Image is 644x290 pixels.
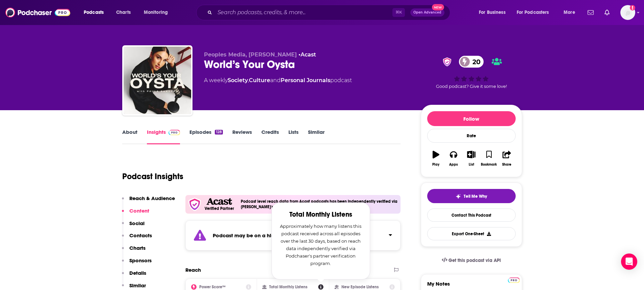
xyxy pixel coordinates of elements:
[427,189,516,203] button: tell me why sparkleTell Me Why
[205,207,234,211] h5: Verified Partner
[228,77,248,83] a: Society
[269,285,307,289] h2: Total Monthly Listens
[280,222,362,267] p: Approximately how many listens this podcast received across all episodes over the last 30 days, b...
[436,84,507,89] span: Good podcast? Give it some love!
[189,129,223,144] a: Episodes128
[261,129,279,144] a: Credits
[413,11,441,14] span: Open Advanced
[139,7,177,18] button: open menu
[508,277,520,283] img: Podchaser Pro
[620,5,635,20] span: Logged in as autumncomm
[122,257,152,270] button: Sponsors
[502,163,511,167] div: Share
[301,51,316,58] a: Acast
[204,76,352,84] div: A weekly podcast
[122,232,152,245] button: Contacts
[341,285,379,289] h2: New Episode Listens
[124,47,191,114] img: World’s Your Oysta
[456,194,461,199] img: tell me why sparkle
[392,8,405,17] span: ⌘ K
[280,211,362,218] h2: Total Monthly Listens
[116,8,131,17] span: Charts
[308,129,325,144] a: Similar
[185,267,201,273] h2: Reach
[281,77,330,83] a: Personal Journals
[427,227,516,240] button: Export One-Sheet
[213,232,309,239] strong: Podcast may be on a hiatus or finished
[462,146,480,171] button: List
[421,51,522,93] div: verified Badge20Good podcast? Give it some love!
[464,194,487,199] span: Tell Me Why
[84,8,104,17] span: Podcasts
[203,5,457,20] div: Search podcasts, credits, & more...
[232,129,252,144] a: Reviews
[449,163,458,167] div: Apps
[79,7,112,18] button: open menu
[445,146,462,171] button: Apps
[122,245,146,257] button: Charts
[122,129,137,144] a: About
[517,8,549,17] span: For Podcasters
[620,5,635,20] button: Show profile menu
[559,7,584,18] button: open menu
[427,111,516,126] button: Follow
[185,220,401,250] section: Click to expand status details
[466,56,484,68] span: 20
[474,7,514,18] button: open menu
[585,7,596,18] a: Show notifications dropdown
[144,8,168,17] span: Monitoring
[427,146,445,171] button: Play
[122,220,145,233] button: Social
[129,282,146,289] p: Similar
[122,270,146,282] button: Details
[122,171,183,182] h1: Podcast Insights
[630,5,635,10] svg: Add a profile image
[122,208,149,220] button: Content
[602,7,612,18] a: Show notifications dropdown
[129,232,152,239] p: Contacts
[129,257,152,264] p: Sponsors
[480,146,498,171] button: Bookmark
[512,7,559,18] button: open menu
[288,129,299,144] a: Lists
[129,208,149,214] p: Content
[448,258,501,263] span: Get this podcast via API
[481,163,497,167] div: Bookmark
[299,51,316,58] span: •
[441,57,454,66] img: verified Badge
[498,146,515,171] button: Share
[469,163,474,167] div: List
[432,163,439,167] div: Play
[249,77,270,83] a: Culture
[410,8,444,17] button: Open AdvancedNew
[129,245,146,251] p: Charts
[169,130,180,135] img: Podchaser Pro
[508,276,520,283] a: Pro website
[206,198,232,205] img: Acast
[129,220,145,226] p: Social
[459,56,484,68] a: 20
[188,198,201,211] img: verfied icon
[215,130,223,135] div: 128
[204,51,297,58] span: Peoples Media, [PERSON_NAME]
[427,129,516,143] div: Rate
[436,252,507,269] a: Get this podcast via API
[122,195,175,208] button: Reach & Audience
[112,7,135,18] a: Charts
[129,270,146,276] p: Details
[621,253,637,270] div: Open Intercom Messenger
[620,5,635,20] img: User Profile
[270,77,281,83] span: and
[215,7,392,18] input: Search podcasts, credits, & more...
[479,8,506,17] span: For Business
[5,6,70,19] img: Podchaser - Follow, Share and Rate Podcasts
[147,129,180,144] a: InsightsPodchaser Pro
[129,195,175,201] p: Reach & Audience
[427,209,516,222] a: Contact This Podcast
[248,77,249,83] span: ,
[432,4,444,10] span: New
[199,285,226,289] h2: Power Score™
[564,8,575,17] span: More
